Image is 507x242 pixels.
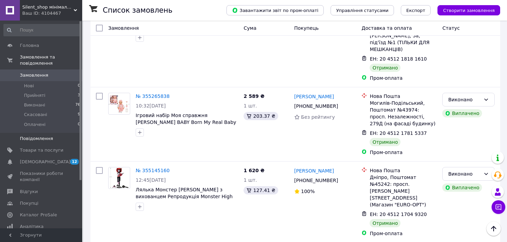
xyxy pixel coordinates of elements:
[3,24,81,36] input: Пошук
[136,93,170,99] a: № 355265838
[136,177,166,183] span: 12:45[DATE]
[24,83,34,89] span: Нові
[370,130,427,136] span: ЕН: 20 4512 1781 5337
[20,170,63,183] span: Показники роботи компанії
[244,186,278,194] div: 127.41 ₴
[109,167,129,189] img: Фото товару
[370,64,400,72] div: Отримано
[294,25,319,31] span: Покупець
[103,6,172,14] h1: Список замовлень
[448,170,481,178] div: Виконано
[401,5,431,15] button: Експорт
[244,93,264,99] span: 2 589 ₴
[370,56,427,62] span: ЕН: 20 4512 1818 1610
[20,54,82,66] span: Замовлення та повідомлення
[20,212,57,218] span: Каталог ProSale
[442,25,460,31] span: Статус
[78,112,80,118] span: 9
[370,230,437,237] div: Пром-оплата
[443,8,495,13] span: Створити замовлення
[244,168,264,173] span: 1 620 ₴
[370,100,437,127] div: Могилів-Подільський, Поштомат №43974: просп. Незалежності, 279Д (на фасаді будинку)
[78,92,80,99] span: 3
[370,149,437,156] div: Пром-оплата
[294,93,334,100] a: [PERSON_NAME]
[136,103,166,109] span: 10:32[DATE]
[448,96,481,103] div: Виконано
[20,159,71,165] span: [DEMOGRAPHIC_DATA]
[20,147,63,153] span: Товари та послуги
[370,167,437,174] div: Нова Пошта
[226,5,324,15] button: Завантажити звіт по пром-оплаті
[442,183,482,192] div: Виплачено
[20,224,44,230] span: Аналітика
[331,5,394,15] button: Управління статусами
[232,7,318,13] span: Завантажити звіт по пром-оплаті
[244,25,256,31] span: Cума
[136,168,170,173] a: № 355145160
[431,7,500,13] a: Створити замовлення
[20,42,39,49] span: Головна
[108,167,130,189] a: Фото товару
[244,112,278,120] div: 203.37 ₴
[108,25,139,31] span: Замовлення
[370,75,437,81] div: Пром-оплата
[136,187,233,206] a: Лялька Монстер [PERSON_NAME] з вихованцем Репродукція Monster High Boo-riginal Creeproduction G1 ...
[301,114,335,120] span: Без рейтингу
[78,83,80,89] span: 0
[370,93,437,100] div: Нова Пошта
[293,101,339,111] div: [PHONE_NUMBER]
[20,189,38,195] span: Відгуки
[78,122,80,128] span: 0
[24,122,46,128] span: Оплачені
[75,102,80,108] span: 76
[24,112,47,118] span: Скасовані
[301,189,315,194] span: 100%
[20,200,38,206] span: Покупці
[244,177,257,183] span: 1 шт.
[293,176,339,185] div: [PHONE_NUMBER]
[406,8,425,13] span: Експорт
[294,167,334,174] a: [PERSON_NAME]
[109,94,130,113] img: Фото товару
[20,136,53,142] span: Повідомлення
[442,109,482,117] div: Виплачено
[136,113,236,132] a: Ігровий набір Моя справжня [PERSON_NAME] BABY Born My Real Baby [PERSON_NAME] Blue Eyes блакитні очі
[336,8,388,13] span: Управління статусами
[244,103,257,109] span: 1 шт.
[370,219,400,227] div: Отримано
[22,10,82,16] div: Ваш ID: 4104467
[437,5,500,15] button: Створити замовлення
[20,72,48,78] span: Замовлення
[22,4,74,10] span: Silent_shop мінімально гучний магазин іграшок (ми Вам ніколи не подзвонимо)
[492,200,505,214] button: Чат з покупцем
[370,174,437,208] div: Дніпро, Поштомат №45242: просп. [PERSON_NAME][STREET_ADDRESS] (Магазин "EURO-OPT")
[370,138,400,146] div: Отримано
[361,25,412,31] span: Доставка та оплата
[486,221,501,236] button: Наверх
[108,93,130,115] a: Фото товару
[370,212,427,217] span: ЕН: 20 4512 1704 9320
[24,92,45,99] span: Прийняті
[70,159,79,165] span: 12
[24,102,45,108] span: Виконані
